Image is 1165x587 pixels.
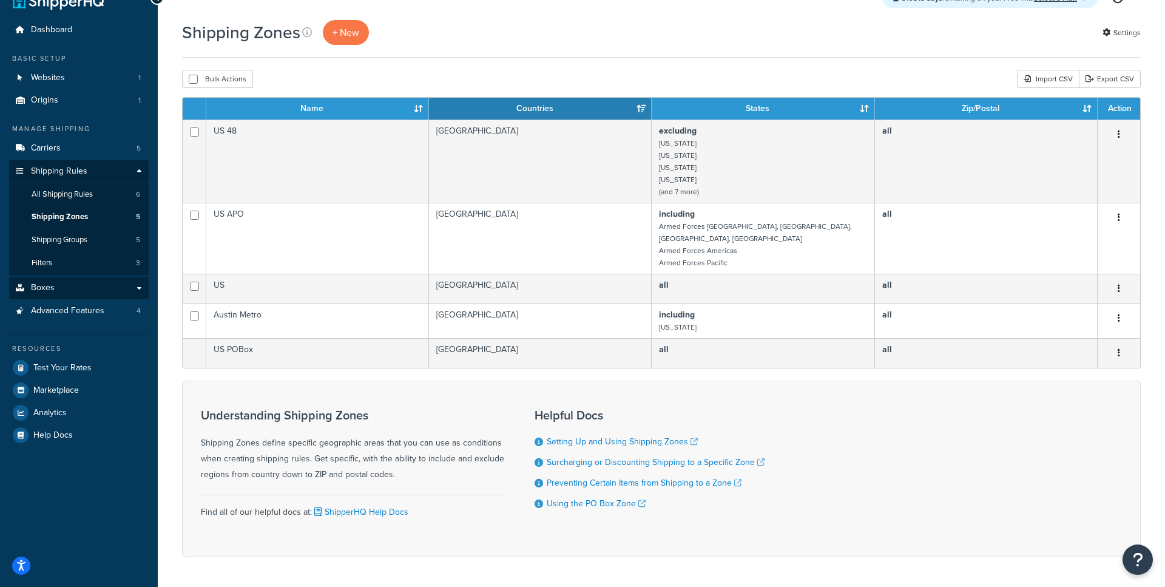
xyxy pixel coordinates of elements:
span: 1 [138,73,141,83]
h1: Shipping Zones [182,21,300,44]
div: Shipping Zones define specific geographic areas that you can use as conditions when creating ship... [201,409,504,483]
li: Advanced Features [9,300,149,322]
b: all [659,279,669,291]
span: 5 [137,143,141,154]
li: Carriers [9,137,149,160]
button: Bulk Actions [182,70,253,88]
div: Import CSV [1017,70,1079,88]
td: [GEOGRAPHIC_DATA] [429,304,652,338]
td: US 48 [206,120,429,203]
th: Action [1098,98,1140,120]
small: [US_STATE] [659,322,697,333]
span: Shipping Zones [32,212,88,222]
span: 1 [138,95,141,106]
li: All Shipping Rules [9,183,149,206]
span: 5 [136,212,140,222]
a: + New [323,20,369,45]
a: Shipping Zones 5 [9,206,149,228]
td: [GEOGRAPHIC_DATA] [429,203,652,274]
div: Resources [9,344,149,354]
h3: Understanding Shipping Zones [201,409,504,422]
a: Marketplace [9,379,149,401]
span: + New [333,25,359,39]
li: Shipping Zones [9,206,149,228]
span: Marketplace [33,385,79,396]
span: Shipping Rules [31,166,87,177]
a: Setting Up and Using Shipping Zones [547,435,698,448]
div: Basic Setup [9,53,149,64]
span: Carriers [31,143,61,154]
a: All Shipping Rules 6 [9,183,149,206]
li: Filters [9,252,149,274]
a: Settings [1103,24,1141,41]
span: 4 [137,306,141,316]
b: all [882,343,892,356]
b: including [659,208,695,220]
small: Armed Forces Pacific [659,257,728,268]
span: Shipping Groups [32,235,87,245]
li: Websites [9,67,149,89]
small: [US_STATE] [659,162,697,173]
span: 6 [136,189,140,200]
a: Filters 3 [9,252,149,274]
span: 5 [136,235,140,245]
div: Find all of our helpful docs at: [201,495,504,520]
a: Test Your Rates [9,357,149,379]
small: [US_STATE] [659,174,697,185]
td: US APO [206,203,429,274]
a: Carriers 5 [9,137,149,160]
span: Filters [32,258,52,268]
td: [GEOGRAPHIC_DATA] [429,338,652,368]
span: Websites [31,73,65,83]
b: all [882,308,892,321]
th: Countries: activate to sort column ascending [429,98,652,120]
b: including [659,308,695,321]
b: all [659,343,669,356]
a: Surcharging or Discounting Shipping to a Specific Zone [547,456,765,469]
span: Origins [31,95,58,106]
span: All Shipping Rules [32,189,93,200]
a: Shipping Groups 5 [9,229,149,251]
small: [US_STATE] [659,138,697,149]
a: ShipperHQ Help Docs [312,506,408,518]
b: excluding [659,124,697,137]
span: Analytics [33,408,67,418]
small: Armed Forces Americas [659,245,737,256]
span: 3 [136,258,140,268]
span: Boxes [31,283,55,293]
b: all [882,124,892,137]
a: Origins 1 [9,89,149,112]
td: Austin Metro [206,304,429,338]
td: US [206,274,429,304]
td: [GEOGRAPHIC_DATA] [429,120,652,203]
a: Boxes [9,277,149,299]
th: States: activate to sort column ascending [652,98,874,120]
a: Help Docs [9,424,149,446]
a: Advanced Features 4 [9,300,149,322]
li: Shipping Groups [9,229,149,251]
small: (and 7 more) [659,186,699,197]
div: Manage Shipping [9,124,149,134]
span: Advanced Features [31,306,104,316]
h3: Helpful Docs [535,409,765,422]
a: Preventing Certain Items from Shipping to a Zone [547,477,741,489]
a: Export CSV [1079,70,1141,88]
button: Open Resource Center [1123,545,1153,575]
li: Origins [9,89,149,112]
small: [US_STATE] [659,150,697,161]
li: Dashboard [9,19,149,41]
th: Name: activate to sort column ascending [206,98,429,120]
td: [GEOGRAPHIC_DATA] [429,274,652,304]
span: Test Your Rates [33,363,92,373]
li: Shipping Rules [9,160,149,276]
a: Analytics [9,402,149,424]
span: Help Docs [33,430,73,441]
th: Zip/Postal: activate to sort column ascending [875,98,1098,120]
b: all [882,208,892,220]
small: Armed Forces [GEOGRAPHIC_DATA], [GEOGRAPHIC_DATA], [GEOGRAPHIC_DATA], [GEOGRAPHIC_DATA] [659,221,852,244]
a: Websites 1 [9,67,149,89]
